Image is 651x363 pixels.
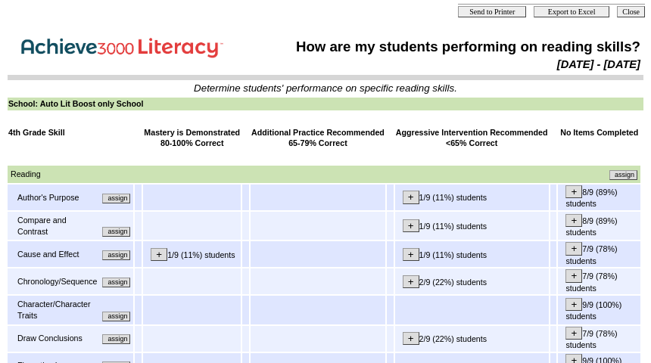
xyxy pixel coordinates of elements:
input: + [403,275,419,288]
td: 2/9 (22%) students [395,326,549,352]
img: Achieve3000 Reports Logo [11,29,238,62]
td: Chronology/Sequence [17,275,98,288]
input: Assign additional materials that assess this skill. [102,334,130,344]
td: 4th Grade Skill [8,126,133,150]
td: Cause and Effect [17,248,98,261]
input: Assign additional materials that assess this skill. [102,250,130,260]
td: How are my students performing on reading skills? [262,38,641,56]
input: Send to Printer [458,6,526,17]
td: No Items Completed [558,126,640,150]
td: Character/Character Traits [17,298,98,321]
input: Assign additional materials that assess this skill. [102,312,130,321]
input: + [403,219,419,232]
td: 1/9 (11%) students [395,185,549,210]
td: 8/9 (89%) students [558,212,640,240]
td: 1/9 (11%) students [395,241,549,267]
td: 7/9 (78%) students [558,268,640,294]
input: + [565,269,582,282]
td: 1/9 (11%) students [143,241,241,267]
input: Assign additional materials that assess this skill. [609,170,637,180]
td: Aggressive Intervention Recommended <65% Correct [395,126,549,150]
input: Assign additional materials that assess this skill. [102,227,130,237]
td: Compare and Contrast [17,214,98,237]
td: Additional Practice Recommended 65-79% Correct [251,126,385,150]
td: 1/9 (11%) students [395,212,549,240]
input: + [565,185,582,198]
td: Author's Purpose [17,191,98,204]
td: Determine students' performance on specific reading skills. [8,82,643,94]
input: + [565,214,582,227]
img: spacer.gif [8,152,9,163]
td: School: Auto Lit Boost only School [8,98,643,110]
td: Draw Conclusions [17,332,93,345]
input: Export to Excel [534,6,609,17]
td: 8/9 (89%) students [558,185,640,210]
input: + [403,332,419,345]
td: [DATE] - [DATE] [262,57,641,71]
input: Assign additional materials that assess this skill. [102,278,130,287]
input: + [565,327,582,340]
td: 7/9 (78%) students [558,326,640,352]
input: Close [617,6,645,17]
input: + [151,248,167,261]
td: 7/9 (78%) students [558,241,640,267]
td: 9/9 (100%) students [558,296,640,324]
input: Assign additional materials that assess this skill. [102,194,130,203]
td: 2/9 (22%) students [395,268,549,294]
input: + [565,242,582,255]
input: + [403,248,419,261]
td: Mastery is Demonstrated 80-100% Correct [143,126,241,150]
td: Reading [10,168,322,181]
input: + [403,191,419,203]
input: + [565,298,582,311]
